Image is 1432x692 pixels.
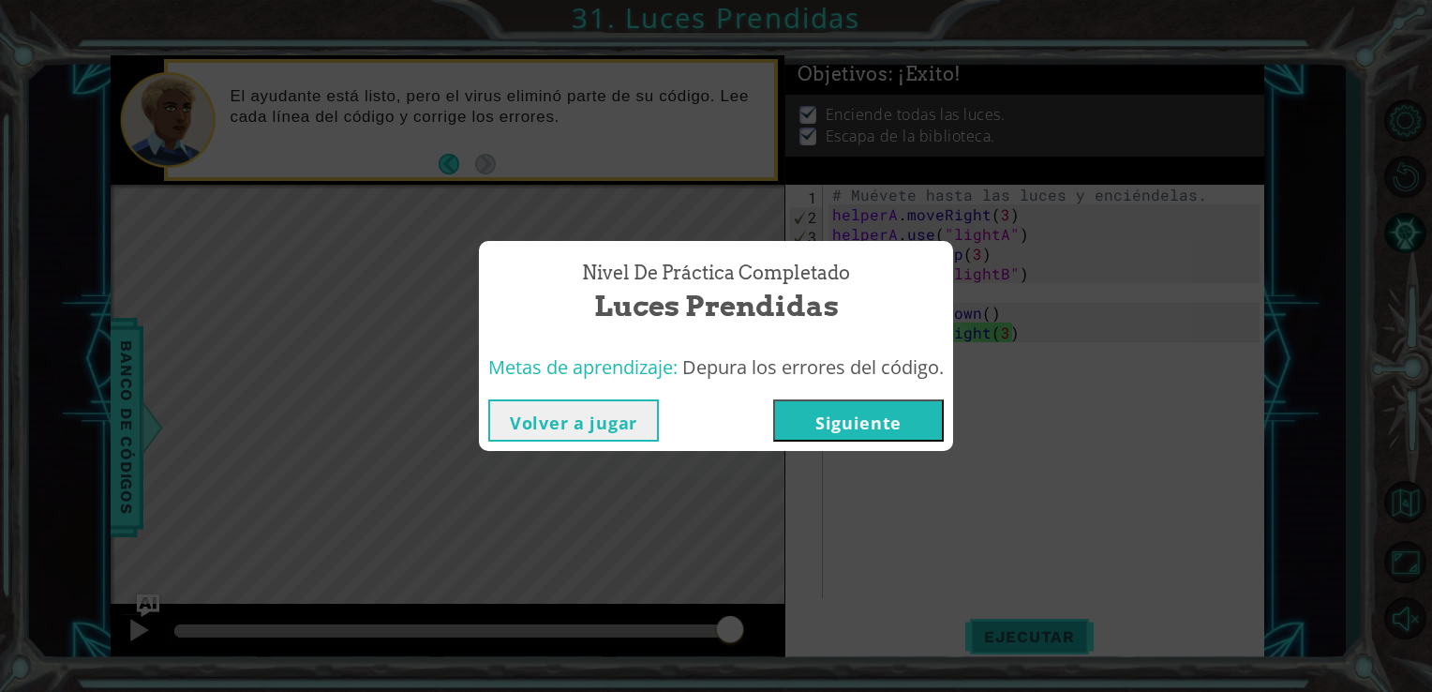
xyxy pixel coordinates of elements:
[682,354,944,380] span: Depura los errores del código.
[488,354,678,380] span: Metas de aprendizaje:
[594,286,839,326] span: Luces Prendidas
[773,399,944,442] button: Siguiente
[488,399,659,442] button: Volver a jugar
[582,260,850,287] span: Nivel de práctica Completado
